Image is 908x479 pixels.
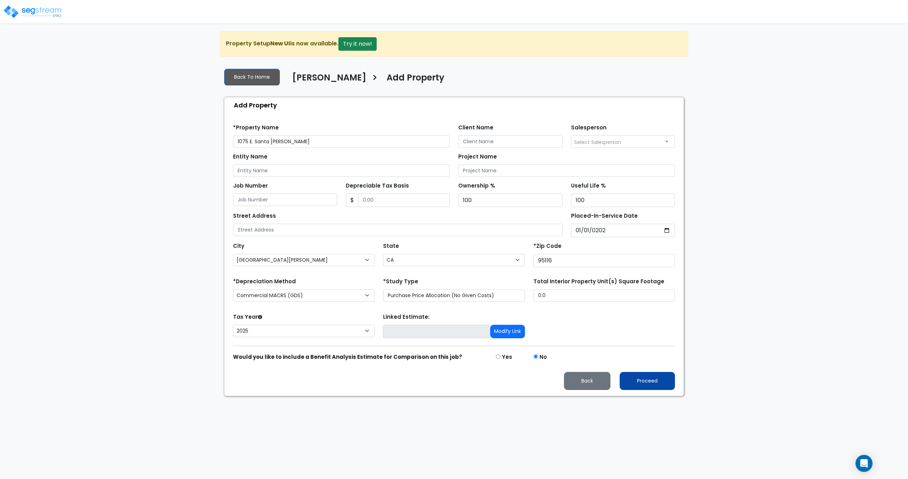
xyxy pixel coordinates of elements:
[458,153,497,161] label: Project Name
[233,182,268,190] label: Job Number
[287,73,366,88] a: [PERSON_NAME]
[571,212,638,220] label: Placed-In-Service Date
[224,69,280,85] a: Back To Home
[233,124,279,132] label: *Property Name
[233,278,296,286] label: *Depreciation Method
[533,289,675,302] input: total square foot
[458,165,675,177] input: Project Name
[558,376,616,385] a: Back
[233,153,267,161] label: Entity Name
[233,194,337,206] input: Job Number
[381,73,444,88] a: Add Property
[292,73,366,85] h4: [PERSON_NAME]
[346,194,359,207] span: $
[387,73,444,85] h4: Add Property
[574,139,621,146] span: Select Salesperson
[458,182,495,190] label: Ownership %
[233,212,276,220] label: Street Address
[220,31,688,57] div: Property Setup is now available.
[458,194,563,207] input: Ownership %
[571,182,606,190] label: Useful Life %
[856,455,873,472] div: Open Intercom Messenger
[383,313,430,321] label: Linked Estimate:
[3,5,63,19] img: logo_pro_r.png
[490,325,525,338] button: Modify Link
[458,124,493,132] label: Client Name
[233,224,563,236] input: Street Address
[346,182,409,190] label: Depreciable Tax Basis
[533,242,561,250] label: *Zip Code
[372,72,378,86] h3: >
[233,353,462,361] strong: Would you like to include a Benefit Analysis Estimate for Comparison on this job?
[233,135,450,148] input: Property Name
[502,353,512,361] label: Yes
[233,165,450,177] input: Entity Name
[539,353,547,361] label: No
[533,254,675,267] input: Zip Code
[270,39,290,48] strong: New UI
[533,278,664,286] label: Total Interior Property Unit(s) Square Footage
[338,37,377,51] button: Try it now!
[564,372,610,390] button: Back
[571,194,675,207] input: Useful Life %
[358,194,450,207] input: 0.00
[571,124,607,132] label: Salesperson
[233,313,262,321] label: Tax Year
[383,242,399,250] label: State
[620,372,675,390] button: Proceed
[383,278,418,286] label: *Study Type
[233,242,244,250] label: City
[458,135,563,148] input: Client Name
[228,98,683,113] div: Add Property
